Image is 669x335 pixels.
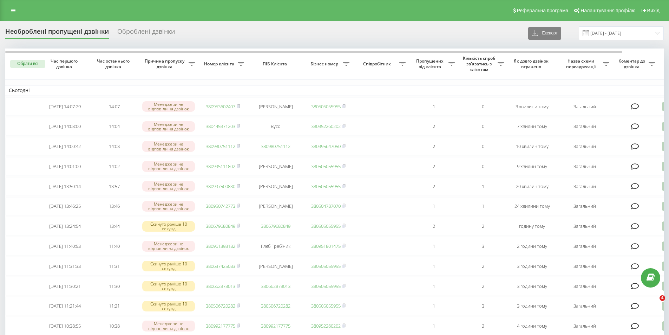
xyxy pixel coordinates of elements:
[40,177,90,196] td: [DATE] 13:50:14
[413,58,448,69] span: Пропущених від клієнта
[142,181,195,192] div: Менеджери не відповіли на дзвінок
[90,297,139,315] td: 11:21
[206,123,235,129] a: 380445971203
[458,297,507,315] td: 3
[409,237,458,256] td: 1
[90,137,139,156] td: 14:03
[645,295,662,312] iframe: Intercom live chat
[311,243,341,249] a: 380951801475
[261,283,290,289] a: 380662878013
[90,197,139,216] td: 13:46
[142,261,195,271] div: Скинуто раніше 10 секунд
[248,197,304,216] td: [PERSON_NAME]
[261,143,290,149] a: 380980751112
[90,277,139,296] td: 11:30
[10,60,45,68] button: Обрати всі
[307,61,343,67] span: Бізнес номер
[142,58,189,69] span: Причина пропуску дзвінка
[248,257,304,276] td: [PERSON_NAME]
[581,8,635,13] span: Налаштування профілю
[458,117,507,136] td: 0
[117,28,175,39] div: Оброблені дзвінки
[142,221,195,232] div: Скинуто раніше 10 секунд
[90,97,139,116] td: 14:07
[248,237,304,256] td: Глєб Гребіник
[458,97,507,116] td: 0
[660,295,665,301] span: 4
[507,117,557,136] td: 7 хвилин тому
[206,183,235,189] a: 380997500830
[46,58,84,69] span: Час першого дзвінка
[557,157,613,176] td: Загальний
[311,303,341,309] a: 380505055955
[409,137,458,156] td: 2
[142,301,195,311] div: Скинуто раніше 10 секунд
[507,217,557,236] td: годину тому
[409,277,458,296] td: 1
[311,103,341,110] a: 380505055955
[261,223,290,229] a: 380679680849
[409,177,458,196] td: 2
[507,277,557,296] td: 3 години тому
[90,177,139,196] td: 13:57
[507,177,557,196] td: 20 хвилин тому
[206,243,235,249] a: 380961393182
[409,217,458,236] td: 2
[206,303,235,309] a: 380506720282
[557,97,613,116] td: Загальний
[248,177,304,196] td: [PERSON_NAME]
[90,217,139,236] td: 13:44
[311,203,341,209] a: 380504787070
[557,117,613,136] td: Загальний
[40,137,90,156] td: [DATE] 14:00:42
[261,303,290,309] a: 380506720282
[142,121,195,132] div: Менеджери не відповіли на дзвінок
[557,257,613,276] td: Загальний
[311,143,341,149] a: 380995647050
[507,297,557,315] td: 3 години тому
[311,123,341,129] a: 380952260202
[557,177,613,196] td: Загальний
[462,56,498,72] span: Кількість спроб зв'язатись з клієнтом
[90,157,139,176] td: 14:02
[356,61,399,67] span: Співробітник
[261,323,290,329] a: 380992177775
[458,177,507,196] td: 1
[409,117,458,136] td: 2
[202,61,238,67] span: Номер клієнта
[40,157,90,176] td: [DATE] 14:01:00
[557,237,613,256] td: Загальний
[142,241,195,251] div: Менеджери не відповіли на дзвінок
[557,197,613,216] td: Загальний
[40,257,90,276] td: [DATE] 11:31:33
[409,197,458,216] td: 1
[40,237,90,256] td: [DATE] 11:40:53
[458,277,507,296] td: 2
[311,223,341,229] a: 380505055955
[142,281,195,291] div: Скинуто раніше 10 секунд
[507,237,557,256] td: 2 години тому
[90,257,139,276] td: 11:31
[90,237,139,256] td: 11:40
[409,97,458,116] td: 1
[647,8,660,13] span: Вихід
[507,157,557,176] td: 9 хвилин тому
[458,197,507,216] td: 1
[206,203,235,209] a: 380950742773
[5,28,109,39] div: Необроблені пропущені дзвінки
[557,297,613,315] td: Загальний
[507,257,557,276] td: 3 години тому
[248,97,304,116] td: [PERSON_NAME]
[557,217,613,236] td: Загальний
[528,27,561,40] button: Експорт
[206,323,235,329] a: 380992177775
[311,263,341,269] a: 380505055955
[560,58,603,69] span: Назва схеми переадресації
[507,97,557,116] td: 3 хвилини тому
[616,58,649,69] span: Коментар до дзвінка
[206,103,235,110] a: 380953602407
[507,197,557,216] td: 24 хвилини тому
[458,237,507,256] td: 3
[507,137,557,156] td: 10 хвилин тому
[458,257,507,276] td: 2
